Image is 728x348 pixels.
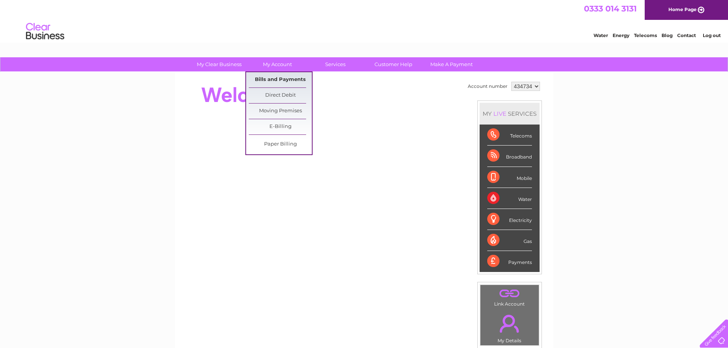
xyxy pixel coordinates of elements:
[593,32,608,38] a: Water
[480,285,539,309] td: Link Account
[188,57,251,71] a: My Clear Business
[634,32,657,38] a: Telecoms
[304,57,367,71] a: Services
[480,103,540,125] div: MY SERVICES
[584,4,637,13] a: 0333 014 3131
[26,20,65,43] img: logo.png
[662,32,673,38] a: Blog
[466,80,509,93] td: Account number
[487,188,532,209] div: Water
[249,119,312,134] a: E-Billing
[613,32,629,38] a: Energy
[480,308,539,346] td: My Details
[184,4,545,37] div: Clear Business is a trading name of Verastar Limited (registered in [GEOGRAPHIC_DATA] No. 3667643...
[249,88,312,103] a: Direct Debit
[487,209,532,230] div: Electricity
[249,137,312,152] a: Paper Billing
[246,57,309,71] a: My Account
[249,104,312,119] a: Moving Premises
[487,146,532,167] div: Broadband
[677,32,696,38] a: Contact
[487,167,532,188] div: Mobile
[482,310,537,337] a: .
[362,57,425,71] a: Customer Help
[482,287,537,300] a: .
[492,110,508,117] div: LIVE
[487,125,532,146] div: Telecoms
[420,57,483,71] a: Make A Payment
[487,251,532,272] div: Payments
[249,72,312,87] a: Bills and Payments
[703,32,721,38] a: Log out
[487,230,532,251] div: Gas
